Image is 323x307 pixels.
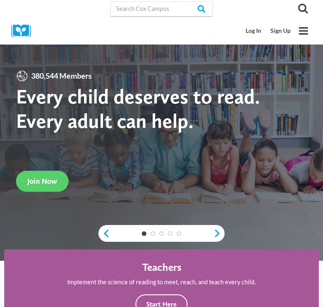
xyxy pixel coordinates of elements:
nav: Secondary Mobile Navigation [241,23,295,39]
a: Sign Up [266,23,295,39]
a: 4 [168,231,172,236]
a: 2 [151,231,155,236]
button: Open menu [295,23,312,39]
span: Join Now [27,177,57,185]
a: 5 [177,231,181,236]
a: Join Now [16,171,69,191]
div: content slider buttons [98,225,225,242]
span: 380,544 Members [28,70,95,82]
a: next [213,229,225,238]
strong: Every child deserves to read. Every adult can help. [16,84,260,132]
h4: Teachers [142,261,181,273]
img: Cox Campus [11,24,37,37]
a: 3 [159,231,164,236]
input: Search Cox Campus [110,1,213,16]
a: Log In [241,23,266,39]
a: previous [98,229,110,238]
a: 1 [142,231,146,236]
p: Implement the science of reading to meet, reach, and teach every child. [67,277,256,287]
